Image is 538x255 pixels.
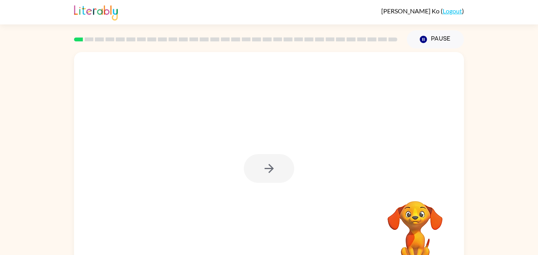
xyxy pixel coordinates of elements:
[381,7,464,15] div: ( )
[74,3,118,20] img: Literably
[443,7,462,15] a: Logout
[381,7,441,15] span: [PERSON_NAME] Ko
[407,30,464,48] button: Pause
